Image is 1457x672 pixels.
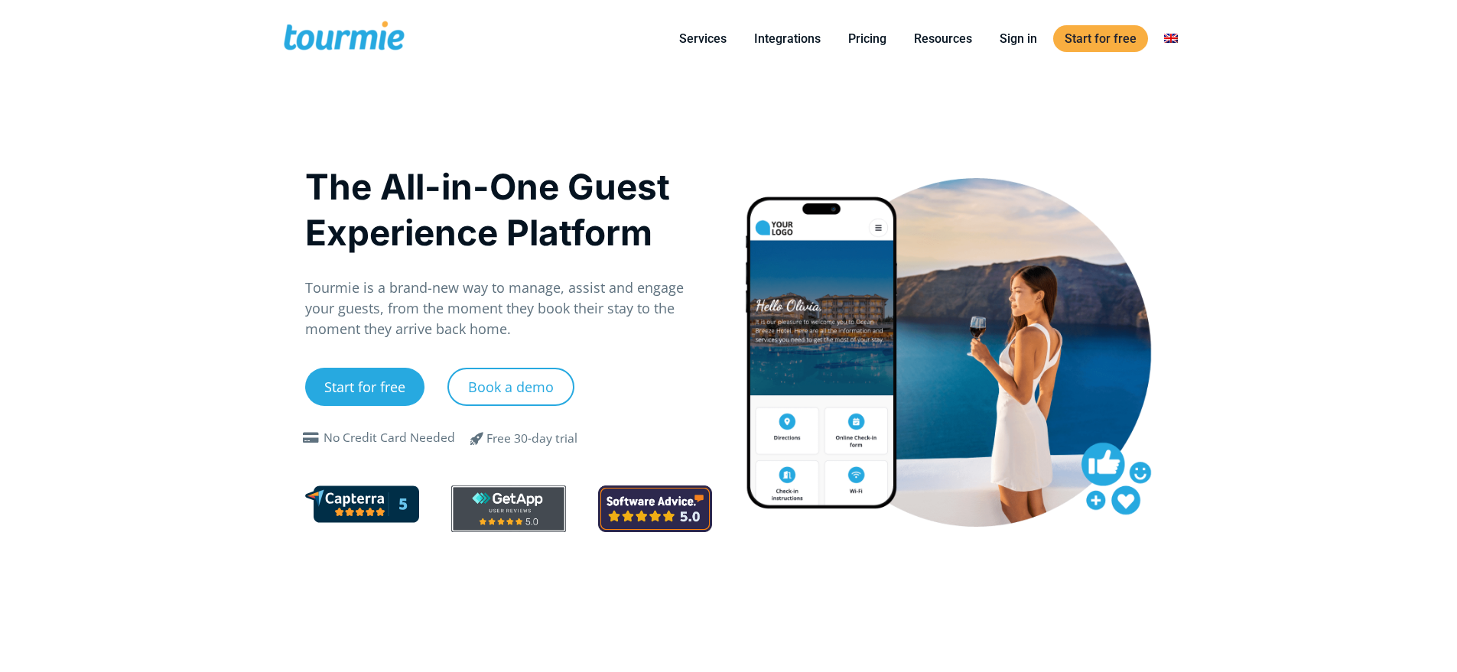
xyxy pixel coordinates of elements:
[324,429,455,447] div: No Credit Card Needed
[743,29,832,48] a: Integrations
[902,29,984,48] a: Resources
[305,368,424,406] a: Start for free
[459,429,496,447] span: 
[305,278,713,339] p: Tourmie is a brand-new way to manage, assist and engage your guests, from the moment they book th...
[305,164,713,255] h1: The All-in-One Guest Experience Platform
[447,368,574,406] a: Book a demo
[668,29,738,48] a: Services
[1053,25,1148,52] a: Start for free
[988,29,1049,48] a: Sign in
[299,432,324,444] span: 
[486,430,577,448] div: Free 30-day trial
[837,29,898,48] a: Pricing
